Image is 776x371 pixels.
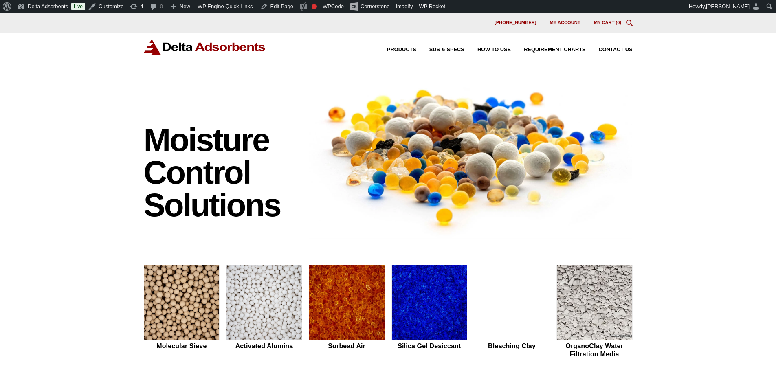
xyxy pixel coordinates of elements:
a: Products [374,47,416,53]
span: Contact Us [599,47,633,53]
h2: Activated Alumina [226,342,302,350]
h2: Bleaching Clay [474,342,550,350]
a: My Cart (0) [594,20,622,25]
h1: Moisture Control Solutions [144,124,301,222]
div: Toggle Modal Content [626,20,633,26]
a: How to Use [464,47,511,53]
a: Activated Alumina [226,265,302,359]
span: [PERSON_NAME] [706,3,750,9]
h2: Silica Gel Desiccant [391,342,468,350]
a: Requirement Charts [511,47,585,53]
a: OrganoClay Water Filtration Media [556,265,633,359]
a: Bleaching Clay [474,265,550,359]
span: 0 [617,20,620,25]
span: Requirement Charts [524,47,585,53]
span: SDS & SPECS [429,47,464,53]
a: SDS & SPECS [416,47,464,53]
a: Molecular Sieve [144,265,220,359]
span: [PHONE_NUMBER] [495,20,536,25]
img: Image [309,75,633,239]
a: Contact Us [586,47,633,53]
span: Products [387,47,416,53]
img: Delta Adsorbents [144,39,266,55]
h2: OrganoClay Water Filtration Media [556,342,633,358]
a: [PHONE_NUMBER] [488,20,543,26]
span: My account [550,20,580,25]
h2: Sorbead Air [309,342,385,350]
a: Sorbead Air [309,265,385,359]
div: Focus keyphrase not set [312,4,317,9]
span: How to Use [477,47,511,53]
a: Live [71,3,85,10]
h2: Molecular Sieve [144,342,220,350]
a: My account [543,20,587,26]
a: Silica Gel Desiccant [391,265,468,359]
